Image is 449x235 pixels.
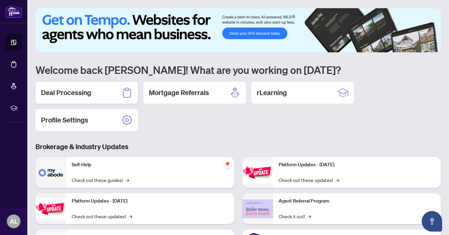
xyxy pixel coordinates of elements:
a: Check out these guides!→ [72,176,129,184]
button: Open asap [422,211,442,232]
h2: Deal Processing [41,88,91,97]
h2: Mortgage Referrals [149,88,209,97]
button: 5 [426,45,429,48]
span: → [336,176,339,184]
p: Self-Help [72,161,229,169]
h2: rLearning [257,88,287,97]
button: 1 [396,45,407,48]
img: Self-Help [36,157,66,188]
button: 2 [409,45,412,48]
img: Agent Referral Program [242,199,273,218]
p: Agent Referral Program [279,197,436,205]
p: Platform Updates - [DATE] [72,197,229,205]
h2: Profile Settings [41,115,88,125]
a: Check out these updates!→ [279,176,339,184]
span: → [308,212,311,220]
span: → [126,176,129,184]
img: Slide 0 [36,8,441,52]
a: Check it out!→ [279,212,311,220]
p: Platform Updates - [DATE] [279,161,436,169]
button: 4 [420,45,423,48]
span: pushpin [223,160,231,168]
img: Platform Updates - September 16, 2025 [36,198,66,220]
button: 6 [431,45,434,48]
span: → [129,212,132,220]
h3: Brokerage & Industry Updates [36,142,441,152]
img: Platform Updates - June 23, 2025 [242,162,273,183]
img: logo [5,5,22,18]
a: Check out these updates!→ [72,212,132,220]
span: AL [10,217,18,226]
h1: Welcome back [PERSON_NAME]! What are you working on [DATE]? [36,63,441,76]
button: 3 [415,45,418,48]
